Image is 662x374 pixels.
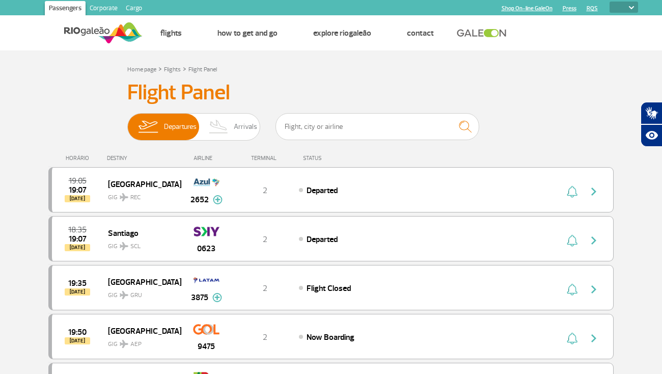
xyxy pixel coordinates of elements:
a: Flights [164,66,181,73]
span: 2 [263,234,267,245]
div: AIRLINE [181,155,232,162]
span: 2025-09-27 19:07:51 [69,235,87,243]
a: RQS [587,5,598,12]
span: Now Boarding [307,332,354,342]
div: Plugin de acessibilidade da Hand Talk. [641,102,662,147]
a: Shop On-line GaleOn [502,5,553,12]
img: mais-info-painel-voo.svg [212,293,222,302]
a: Explore RIOgaleão [313,28,371,38]
span: Departures [164,114,197,140]
span: 2 [263,332,267,342]
button: Abrir tradutor de língua de sinais. [641,102,662,124]
a: Home page [127,66,156,73]
span: [DATE] [65,195,90,202]
span: Santiago [108,226,173,239]
div: HORÁRIO [51,155,107,162]
span: 9475 [198,340,215,353]
input: Flight, city or airline [275,113,479,140]
img: seta-direita-painel-voo.svg [588,332,600,344]
img: sino-painel-voo.svg [567,332,577,344]
h3: Flight Panel [127,80,535,105]
a: Flight Panel [188,66,217,73]
button: Abrir recursos assistivos. [641,124,662,147]
span: 2025-09-27 19:50:00 [68,329,87,336]
img: sino-painel-voo.svg [567,283,577,296]
span: 2025-09-27 19:05:00 [69,177,87,184]
span: AEP [130,340,142,349]
a: > [183,63,186,74]
span: 2652 [190,194,209,206]
a: > [158,63,162,74]
span: 0623 [197,243,215,255]
span: 2025-09-27 19:07:13 [69,186,87,194]
span: Departed [307,185,338,196]
img: destiny_airplane.svg [120,242,128,250]
div: TERMINAL [232,155,298,162]
span: Departed [307,234,338,245]
span: REC [130,193,141,202]
span: GIG [108,285,173,300]
span: [GEOGRAPHIC_DATA] [108,177,173,191]
img: sino-painel-voo.svg [567,185,577,198]
span: 2025-09-27 19:35:00 [68,280,87,287]
span: GIG [108,236,173,251]
span: 2 [263,283,267,293]
a: Cargo [122,1,146,17]
span: [GEOGRAPHIC_DATA] [108,324,173,337]
span: [DATE] [65,244,90,251]
a: Flights [160,28,182,38]
span: 2 [263,185,267,196]
span: 2025-09-27 18:35:00 [68,226,87,233]
img: seta-direita-painel-voo.svg [588,185,600,198]
img: seta-direita-painel-voo.svg [588,234,600,247]
img: slider-embarque [132,114,164,140]
img: slider-desembarque [204,114,234,140]
a: Corporate [86,1,122,17]
span: 3875 [191,291,208,304]
img: destiny_airplane.svg [120,291,128,299]
span: GIG [108,334,173,349]
span: Flight Closed [307,283,351,293]
a: Contact [407,28,434,38]
img: sino-painel-voo.svg [567,234,577,247]
a: Passengers [45,1,86,17]
span: [DATE] [65,288,90,296]
a: Press [563,5,576,12]
img: destiny_airplane.svg [120,193,128,201]
img: seta-direita-painel-voo.svg [588,283,600,296]
div: DESTINY [107,155,181,162]
span: GIG [108,188,173,202]
img: destiny_airplane.svg [120,340,128,348]
span: GRU [130,291,142,300]
span: Arrivals [234,114,257,140]
span: SCL [130,242,141,251]
a: How to get and go [217,28,278,38]
span: [GEOGRAPHIC_DATA] [108,275,173,288]
div: STATUS [298,155,381,162]
span: [DATE] [65,337,90,344]
img: mais-info-painel-voo.svg [213,195,223,204]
